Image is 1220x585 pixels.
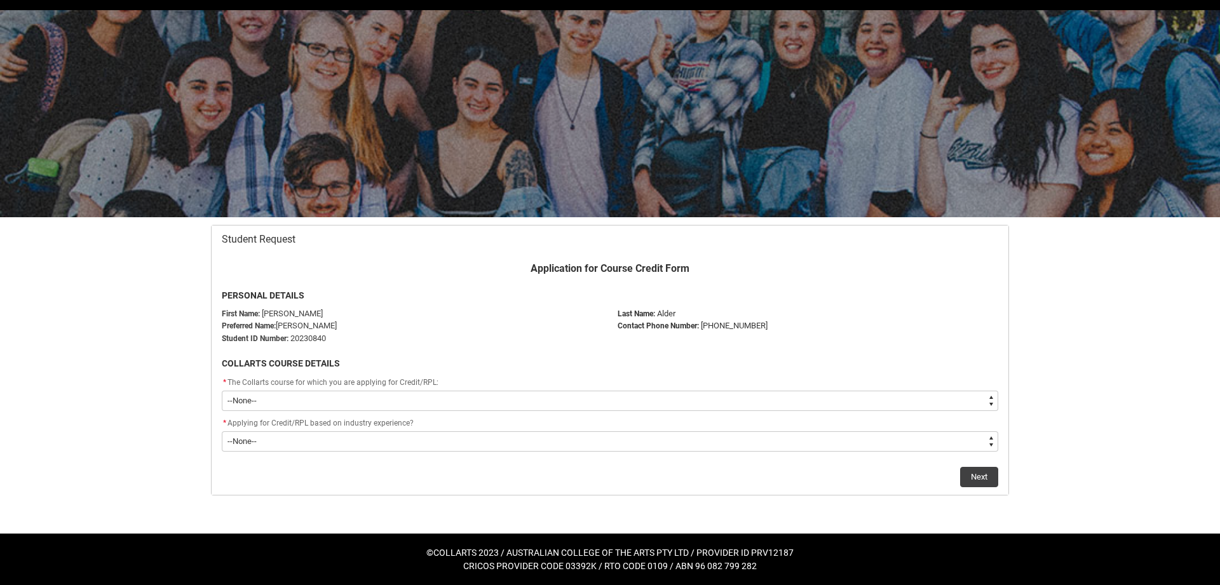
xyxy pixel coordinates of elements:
b: Contact Phone Number: [618,321,699,330]
span: Student Request [222,233,295,246]
b: Last Name: [618,309,655,318]
b: PERSONAL DETAILS [222,290,304,300]
span: The Collarts course for which you are applying for Credit/RPL: [227,378,438,387]
article: Redu_Student_Request flow [211,225,1009,495]
span: 20230840 [290,333,326,343]
abbr: required [223,419,226,427]
abbr: required [223,378,226,387]
span: [PERSON_NAME] [262,309,323,318]
b: Application for Course Credit Form [531,262,689,274]
strong: First Name: [222,309,260,318]
span: [PERSON_NAME] [276,321,337,330]
span: Applying for Credit/RPL based on industry experience? [227,419,414,427]
span: [PHONE_NUMBER] [701,321,768,330]
b: COLLARTS COURSE DETAILS [222,358,340,368]
strong: Student ID Number: [222,334,288,343]
p: Alder [618,307,998,320]
button: Next [960,467,998,487]
strong: Preferred Name: [222,321,276,330]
